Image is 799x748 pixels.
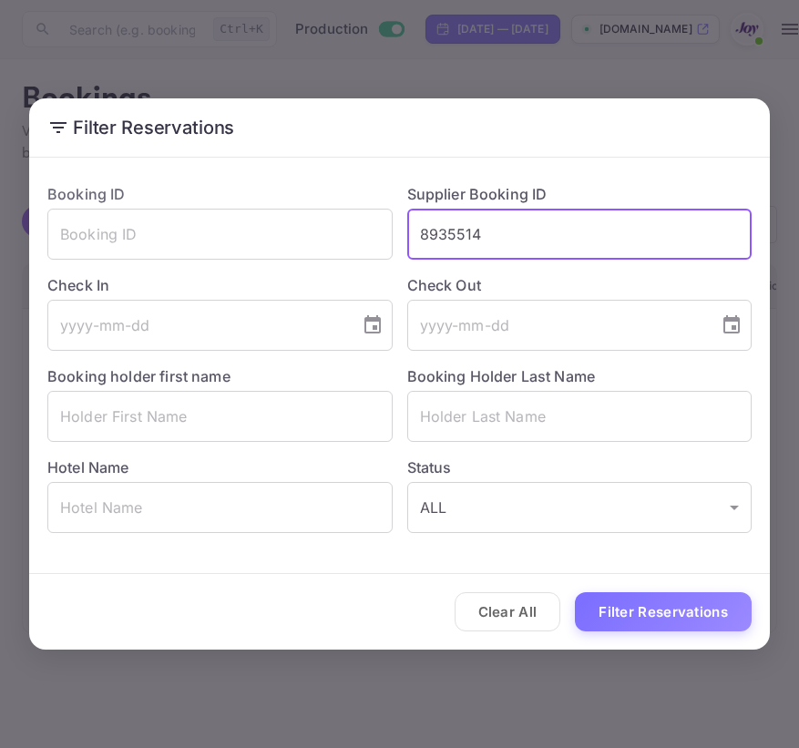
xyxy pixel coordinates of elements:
[29,98,770,157] h2: Filter Reservations
[47,209,393,260] input: Booking ID
[575,592,752,631] button: Filter Reservations
[407,367,596,385] label: Booking Holder Last Name
[354,307,391,343] button: Choose date
[407,456,753,478] label: Status
[47,458,129,476] label: Hotel Name
[47,300,347,351] input: yyyy-mm-dd
[47,274,393,296] label: Check In
[455,592,561,631] button: Clear All
[47,391,393,442] input: Holder First Name
[407,300,707,351] input: yyyy-mm-dd
[407,185,548,203] label: Supplier Booking ID
[407,482,753,533] div: ALL
[713,307,750,343] button: Choose date
[407,274,753,296] label: Check Out
[47,482,393,533] input: Hotel Name
[407,391,753,442] input: Holder Last Name
[407,209,753,260] input: Supplier Booking ID
[47,367,230,385] label: Booking holder first name
[47,185,126,203] label: Booking ID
